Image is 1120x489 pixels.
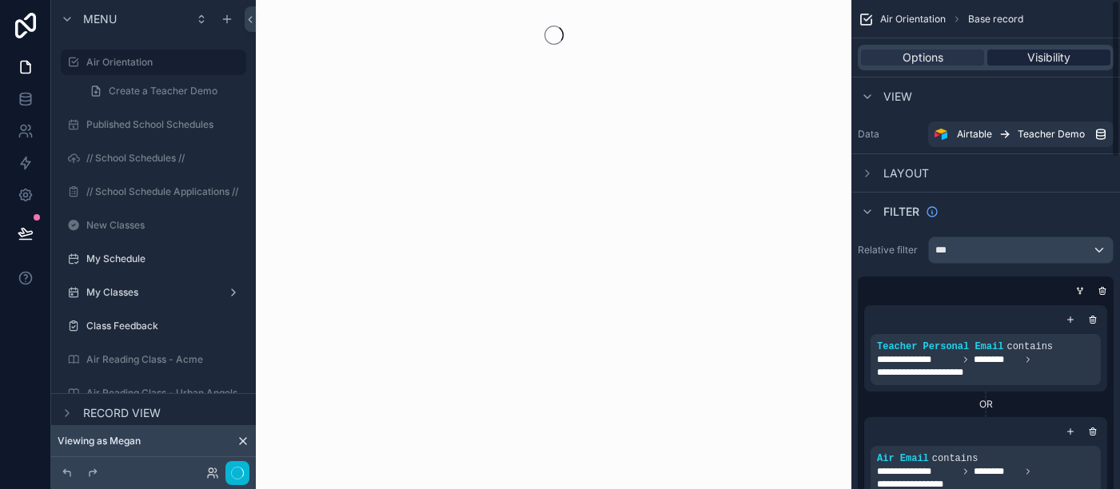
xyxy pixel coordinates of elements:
a: Air Reading Class - Urban Angels [61,380,246,406]
span: Teacher Personal Email [877,341,1003,352]
a: // School Schedules // [61,145,246,171]
a: AirtableTeacher Demo [928,121,1114,147]
span: Menu [83,11,117,27]
a: Air Reading Class - Acme [61,347,246,372]
a: Published School Schedules [61,112,246,137]
a: Class Feedback [61,313,246,339]
label: New Classes [86,219,243,232]
span: Teacher Demo [1018,128,1085,141]
span: Base record [968,13,1023,26]
img: Airtable Logo [935,128,947,141]
span: Viewing as Megan [58,435,141,447]
span: Air Email [877,453,929,464]
a: Create a Teacher Demo [80,78,246,104]
a: New Classes [61,213,246,238]
label: Air Orientation [86,56,237,69]
span: contains [1006,341,1053,352]
label: My Classes [86,286,221,299]
span: Layout [883,165,929,181]
label: Class Feedback [86,320,243,332]
span: Record view [83,405,161,421]
label: Published School Schedules [86,118,243,131]
label: // School Schedules // [86,152,243,165]
span: Create a Teacher Demo [109,85,217,97]
span: Filter [883,204,919,220]
label: My Schedule [86,252,243,265]
label: Air Reading Class - Acme [86,353,243,366]
a: Air Orientation [61,50,246,75]
label: // School Schedule Applications // [86,185,243,198]
label: Relative filter [858,244,922,256]
a: // School Schedule Applications // [61,179,246,205]
label: Air Reading Class - Urban Angels [86,387,243,400]
a: My Classes [61,280,246,305]
span: Air Orientation [880,13,946,26]
a: My Schedule [61,246,246,272]
span: Visibility [1027,50,1070,66]
span: contains [932,453,979,464]
div: OR [864,398,1107,411]
label: Data [858,128,922,141]
span: Options [903,50,943,66]
span: View [883,89,912,105]
span: Airtable [957,128,992,141]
